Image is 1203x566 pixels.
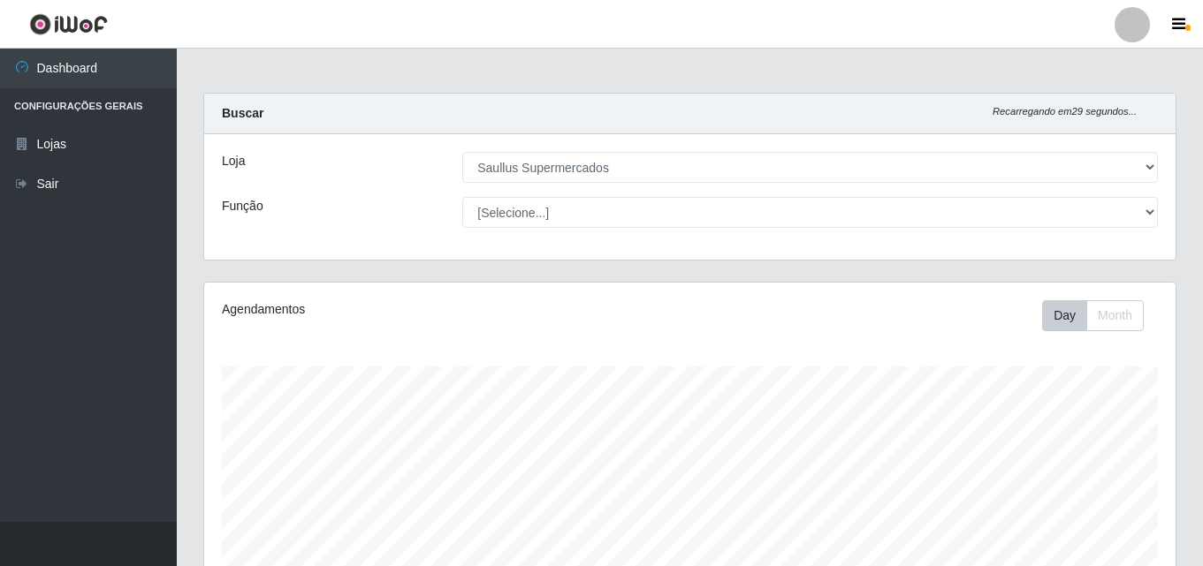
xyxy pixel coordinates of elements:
[1042,300,1087,331] button: Day
[222,152,245,170] label: Loja
[222,106,263,120] strong: Buscar
[1042,300,1144,331] div: First group
[993,106,1137,117] i: Recarregando em 29 segundos...
[29,13,108,35] img: CoreUI Logo
[1042,300,1158,331] div: Toolbar with button groups
[222,300,597,319] div: Agendamentos
[222,197,263,215] label: Função
[1086,300,1144,331] button: Month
